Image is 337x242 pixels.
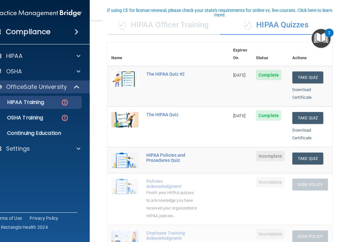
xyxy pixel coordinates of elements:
[146,112,197,117] div: The HIPAA Quiz
[256,110,281,121] span: Complete
[107,15,220,35] div: HIPAA Officer Training
[61,114,69,122] img: danger-circle.6113f641.png
[6,52,23,60] p: HIPAA
[30,215,59,221] a: Privacy Policy
[292,71,323,83] button: Take Quiz
[229,42,252,66] th: Expires On
[292,112,323,124] button: Take Quiz
[305,198,329,222] iframe: Drift Widget Chat Controller
[256,229,285,239] span: Incomplete
[61,98,69,107] img: danger-circle.6113f641.png
[292,153,323,164] button: Take Quiz
[107,42,142,66] th: Name
[288,42,332,66] th: Actions
[292,87,312,100] a: Download Certificate
[256,70,281,80] span: Complete
[6,83,67,91] p: OfficeSafe University
[256,177,285,187] span: Incomplete
[256,151,285,161] span: Incomplete
[146,71,197,77] div: The HIPAA Quiz #2
[312,29,331,48] button: Open Resource Center, 2 new notifications
[104,8,336,17] div: If using CE for license renewal, please check your state's requirements for online vs. live cours...
[244,20,251,30] span: ✓
[6,145,30,153] p: Settings
[233,73,245,78] span: [DATE]
[146,230,197,241] div: Employee Training Acknowledgment
[233,113,245,118] span: [DATE]
[146,153,197,163] div: HIPAA Policies and Procedures Quiz
[146,179,197,189] div: Policies Acknowledgment
[292,179,328,191] button: Sign Policy
[103,7,337,18] button: If using CE for license renewal, please check your state's requirements for online vs. live cours...
[292,128,312,140] a: Download Certificate
[220,15,332,35] div: HIPAA Quizzes
[146,189,197,220] div: Finish your HIPAA quizzes to acknowledge you have received your organization’s HIPAA policies.
[119,20,126,30] span: ✓
[252,42,288,66] th: Status
[6,68,22,75] p: OSHA
[328,33,330,41] div: 2
[6,27,50,36] h4: Compliance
